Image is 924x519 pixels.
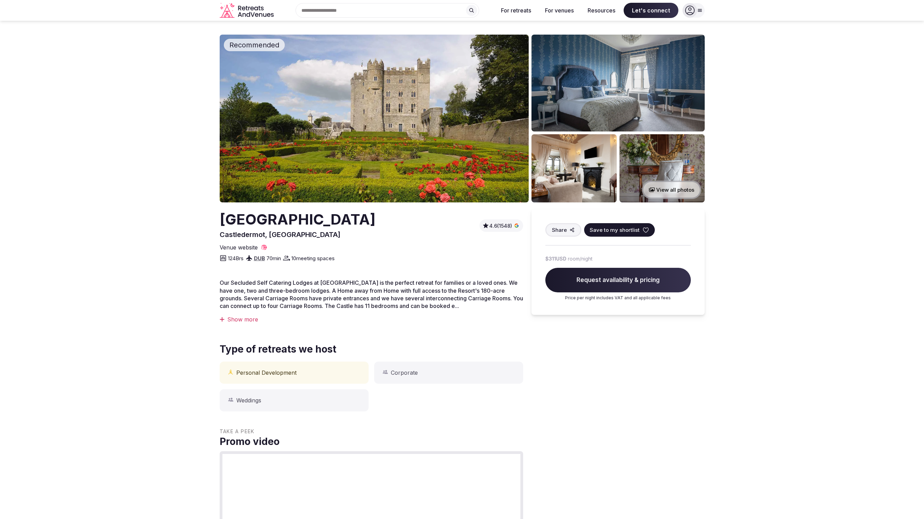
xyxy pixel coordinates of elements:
span: Let's connect [624,3,678,18]
button: For retreats [495,3,537,18]
button: 4.6(1548) [482,222,520,229]
button: Resources [582,3,621,18]
span: 70 min [266,255,281,262]
button: Share [545,223,581,237]
button: View all photos [642,181,701,199]
div: Recommended [224,39,285,51]
span: 4.6 (1548) [489,222,512,229]
span: room/night [568,255,592,262]
svg: Retreats and Venues company logo [220,3,275,18]
img: Venue gallery photo [619,134,705,202]
a: DUB [254,255,265,262]
span: $311 USD [545,255,566,262]
span: Share [552,226,567,234]
span: Save to my shortlist [590,226,640,234]
img: Venue gallery photo [531,134,617,202]
button: Save to my shortlist [584,223,655,237]
img: Venue gallery photo [531,35,705,131]
span: Request availability & pricing [545,268,691,293]
span: Type of retreats we host [220,343,336,356]
h2: [GEOGRAPHIC_DATA] [220,209,376,230]
div: Show more [220,316,523,323]
span: 10 meeting spaces [291,255,335,262]
a: Venue website [220,244,267,251]
p: Price per night includes VAT and all applicable fees [545,295,691,301]
span: Promo video [220,435,523,448]
img: Venue cover photo [220,35,529,202]
span: Castledermot, [GEOGRAPHIC_DATA] [220,230,341,239]
span: Take a peek [220,428,523,435]
a: Visit the homepage [220,3,275,18]
button: For venues [539,3,579,18]
span: 124 Brs [228,255,244,262]
span: Recommended [227,40,282,50]
span: Venue website [220,244,258,251]
span: Our Secluded Self Catering Lodges at [GEOGRAPHIC_DATA] is the perfect retreat for families or a l... [220,279,523,309]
